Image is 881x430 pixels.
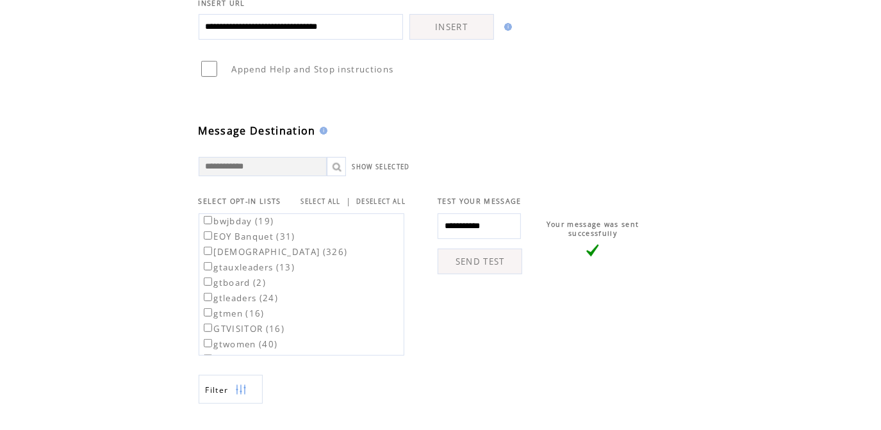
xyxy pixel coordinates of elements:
[204,339,212,347] input: gtwomen (40)
[204,293,212,301] input: gtleaders (24)
[201,338,278,350] label: gtwomen (40)
[204,216,212,224] input: bwjbday (19)
[438,249,522,274] a: SEND TEST
[201,292,279,304] label: gtleaders (24)
[301,197,341,206] a: SELECT ALL
[547,220,639,238] span: Your message was sent successfully
[201,246,348,258] label: [DEMOGRAPHIC_DATA] (326)
[204,247,212,255] input: [DEMOGRAPHIC_DATA] (326)
[206,385,229,395] span: Show filters
[586,244,599,257] img: vLarge.png
[204,231,212,240] input: EOY Banquet (31)
[500,23,512,31] img: help.gif
[316,127,327,135] img: help.gif
[204,354,212,363] input: HolyLand (22)
[201,354,279,365] label: HolyLand (22)
[201,231,295,242] label: EOY Banquet (31)
[201,261,295,273] label: gtauxleaders (13)
[201,323,285,335] label: GTVISITOR (16)
[352,163,410,171] a: SHOW SELECTED
[199,375,263,404] a: Filter
[199,124,316,138] span: Message Destination
[201,308,265,319] label: gtmen (16)
[409,14,494,40] a: INSERT
[199,197,281,206] span: SELECT OPT-IN LISTS
[232,63,394,75] span: Append Help and Stop instructions
[204,262,212,270] input: gtauxleaders (13)
[201,215,274,227] label: bwjbday (19)
[204,277,212,286] input: gtboard (2)
[235,376,247,404] img: filters.png
[356,197,406,206] a: DESELECT ALL
[201,277,267,288] label: gtboard (2)
[438,197,522,206] span: TEST YOUR MESSAGE
[204,324,212,332] input: GTVISITOR (16)
[204,308,212,317] input: gtmen (16)
[346,195,351,207] span: |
